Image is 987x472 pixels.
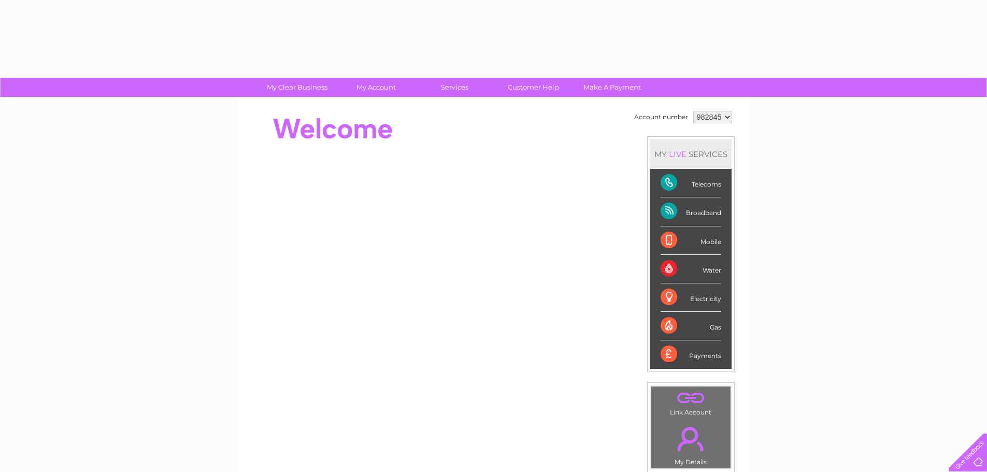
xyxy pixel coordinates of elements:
[651,386,731,419] td: Link Account
[651,418,731,469] td: My Details
[491,78,576,97] a: Customer Help
[654,389,728,407] a: .
[661,283,721,312] div: Electricity
[654,421,728,457] a: .
[254,78,340,97] a: My Clear Business
[661,312,721,340] div: Gas
[632,108,691,126] td: Account number
[333,78,419,97] a: My Account
[661,197,721,226] div: Broadband
[661,226,721,255] div: Mobile
[650,139,732,169] div: MY SERVICES
[667,149,689,159] div: LIVE
[661,169,721,197] div: Telecoms
[412,78,497,97] a: Services
[661,340,721,368] div: Payments
[569,78,655,97] a: Make A Payment
[661,255,721,283] div: Water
